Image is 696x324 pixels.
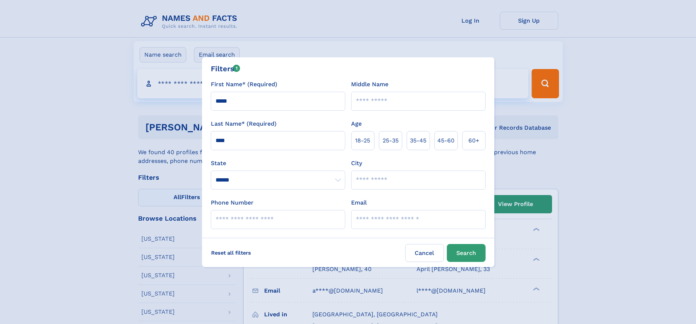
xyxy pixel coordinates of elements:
[351,80,388,89] label: Middle Name
[355,136,370,145] span: 18‑25
[437,136,455,145] span: 45‑60
[211,198,254,207] label: Phone Number
[206,244,256,262] label: Reset all filters
[410,136,426,145] span: 35‑45
[211,119,277,128] label: Last Name* (Required)
[405,244,444,262] label: Cancel
[211,63,240,74] div: Filters
[351,159,362,168] label: City
[351,198,367,207] label: Email
[211,80,277,89] label: First Name* (Required)
[468,136,479,145] span: 60+
[383,136,399,145] span: 25‑35
[351,119,362,128] label: Age
[447,244,486,262] button: Search
[211,159,345,168] label: State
